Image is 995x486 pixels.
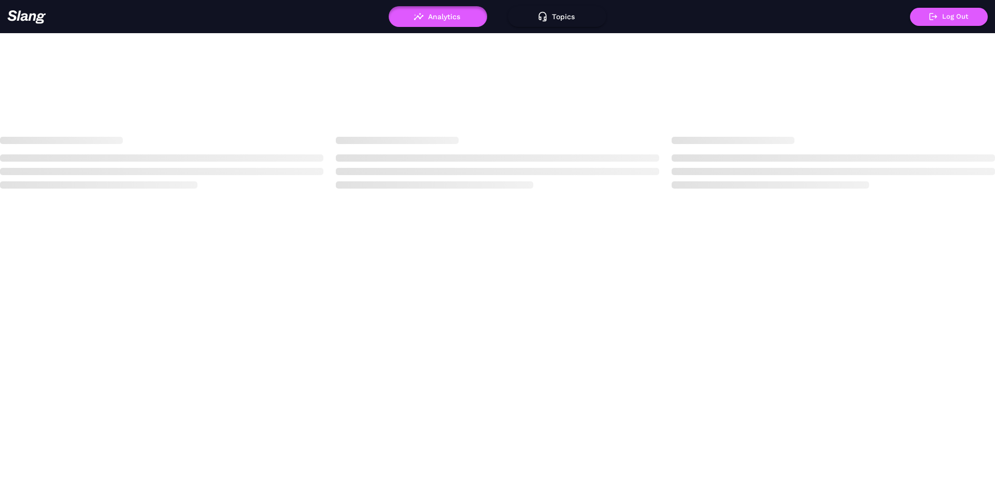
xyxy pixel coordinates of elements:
[389,6,487,27] button: Analytics
[508,6,606,27] button: Topics
[7,10,46,24] img: 623511267c55cb56e2f2a487_logo2.png
[389,12,487,20] a: Analytics
[910,8,988,26] button: Log Out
